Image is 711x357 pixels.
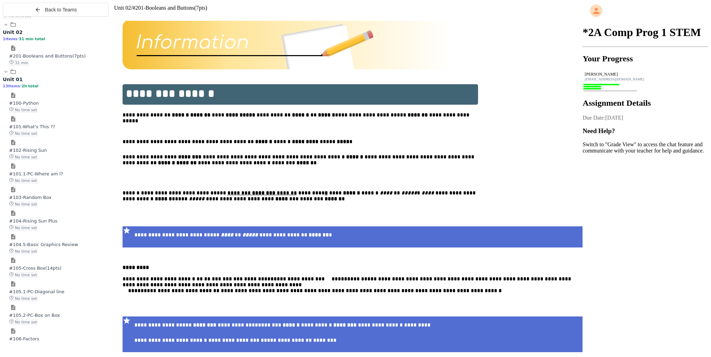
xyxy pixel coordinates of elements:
span: #104-Rising Sun Plus [9,218,57,224]
span: #103-Random Box [9,195,52,200]
h1: *2A Comp Prog 1 STEM [583,26,708,39]
span: No time set [9,296,37,301]
h2: Assignment Details [583,98,708,108]
span: #102-Rising Sun [9,148,47,153]
span: No time set [9,107,37,113]
span: Back to Teams [45,7,77,12]
span: #105-Cross Box(14pts) [9,265,61,271]
span: #101.1-PC-Where am I? [9,171,63,176]
span: Due Date: [583,115,605,121]
span: No time set [9,131,37,136]
span: #104.5-Basic Graphics Review [9,242,78,247]
span: #201-Booleans and Buttons(7pts) [9,53,86,59]
span: No time set [9,225,37,230]
span: #201-Booleans and Buttons(7pts) [133,5,207,11]
span: No time set [9,249,37,254]
span: • [17,36,19,41]
span: No time set [9,155,37,160]
span: No time set [9,272,37,278]
span: #106-Factors [9,336,39,341]
span: • [20,84,22,88]
span: Unit 02 [3,29,23,35]
span: #105.2-PC-Box on Box [9,313,60,318]
h2: Your Progress [583,54,708,63]
span: [DATE] [605,115,624,121]
span: Unit 01 [3,77,23,82]
span: No time set [9,343,37,348]
span: #100-Python [9,101,39,106]
div: [PERSON_NAME] [585,72,706,77]
h3: Need Help? [583,127,708,135]
span: No time set [9,202,37,207]
span: No time set [9,178,37,183]
div: My Account [583,3,708,19]
span: 31 min [9,60,28,66]
span: #105.1-PC-Diagonal line [9,289,65,294]
span: Unit 02 [114,5,131,11]
span: #101-What's This ?? [9,124,55,129]
span: 1 items [3,37,17,41]
span: No time set [9,320,37,325]
span: 2h total [22,84,39,88]
span: 31 min total [19,37,45,41]
div: [EMAIL_ADDRESS][DOMAIN_NAME] [585,77,706,81]
p: Switch to "Grade View" to access the chat feature and communicate with your teacher for help and ... [583,141,708,154]
span: 13 items [3,84,20,88]
span: / [131,5,132,11]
